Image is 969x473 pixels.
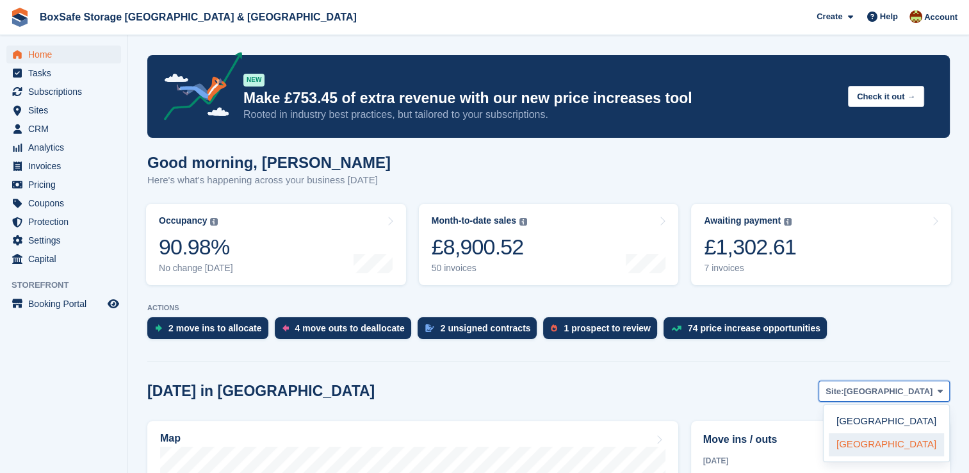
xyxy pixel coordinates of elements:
[425,324,434,332] img: contract_signature_icon-13c848040528278c33f63329250d36e43548de30e8caae1d1a13099fd9432cc5.svg
[210,218,218,226] img: icon-info-grey-7440780725fd019a000dd9b08b2336e03edf1995a4989e88bcd33f0948082b44.svg
[6,176,121,194] a: menu
[160,433,181,444] h2: Map
[28,213,105,231] span: Protection
[704,263,796,274] div: 7 invoices
[784,218,792,226] img: icon-info-grey-7440780725fd019a000dd9b08b2336e03edf1995a4989e88bcd33f0948082b44.svg
[826,385,843,398] span: Site:
[28,46,105,63] span: Home
[106,296,121,311] a: Preview store
[28,250,105,268] span: Capital
[909,10,922,23] img: Kim
[691,204,951,285] a: Awaiting payment £1,302.61 7 invoices
[282,324,289,332] img: move_outs_to_deallocate_icon-f764333ba52eb49d3ac5e1228854f67142a1ed5810a6f6cc68b1a99e826820c5.svg
[843,385,932,398] span: [GEOGRAPHIC_DATA]
[168,323,262,333] div: 2 move ins to allocate
[28,194,105,212] span: Coupons
[818,381,950,402] button: Site: [GEOGRAPHIC_DATA]
[159,215,207,226] div: Occupancy
[829,433,944,456] a: [GEOGRAPHIC_DATA]
[6,250,121,268] a: menu
[147,154,391,171] h1: Good morning, [PERSON_NAME]
[6,194,121,212] a: menu
[704,215,781,226] div: Awaiting payment
[243,108,838,122] p: Rooted in industry best practices, but tailored to your subscriptions.
[6,46,121,63] a: menu
[28,176,105,194] span: Pricing
[147,383,375,400] h2: [DATE] in [GEOGRAPHIC_DATA]
[28,138,105,156] span: Analytics
[924,11,957,24] span: Account
[147,173,391,188] p: Here's what's happening across your business [DATE]
[6,138,121,156] a: menu
[519,218,527,226] img: icon-info-grey-7440780725fd019a000dd9b08b2336e03edf1995a4989e88bcd33f0948082b44.svg
[848,86,924,107] button: Check it out →
[243,89,838,108] p: Make £753.45 of extra revenue with our new price increases tool
[6,231,121,249] a: menu
[243,74,265,87] div: NEW
[704,234,796,260] div: £1,302.61
[159,263,233,274] div: No change [DATE]
[12,279,127,292] span: Storefront
[6,120,121,138] a: menu
[295,323,405,333] div: 4 move outs to deallocate
[146,204,406,285] a: Occupancy 90.98% No change [DATE]
[817,10,842,23] span: Create
[10,8,29,27] img: stora-icon-8386f47178a22dfd0bd8f6a31ec36ba5ce8667c1dd55bd0f319d3a0aa187defe.svg
[147,304,950,312] p: ACTIONS
[829,410,944,433] a: [GEOGRAPHIC_DATA]
[6,83,121,101] a: menu
[880,10,898,23] span: Help
[551,324,557,332] img: prospect-51fa495bee0391a8d652442698ab0144808aea92771e9ea1ae160a38d050c398.svg
[432,263,527,274] div: 50 invoices
[6,213,121,231] a: menu
[28,120,105,138] span: CRM
[28,157,105,175] span: Invoices
[543,317,663,345] a: 1 prospect to review
[419,204,679,285] a: Month-to-date sales £8,900.52 50 invoices
[432,234,527,260] div: £8,900.52
[147,317,275,345] a: 2 move ins to allocate
[153,52,243,125] img: price-adjustments-announcement-icon-8257ccfd72463d97f412b2fc003d46551f7dbcb40ab6d574587a9cd5c0d94...
[35,6,362,28] a: BoxSafe Storage [GEOGRAPHIC_DATA] & [GEOGRAPHIC_DATA]
[155,324,162,332] img: move_ins_to_allocate_icon-fdf77a2bb77ea45bf5b3d319d69a93e2d87916cf1d5bf7949dd705db3b84f3ca.svg
[6,101,121,119] a: menu
[28,295,105,313] span: Booking Portal
[564,323,650,333] div: 1 prospect to review
[664,317,833,345] a: 74 price increase opportunities
[28,231,105,249] span: Settings
[441,323,531,333] div: 2 unsigned contracts
[432,215,516,226] div: Month-to-date sales
[6,295,121,313] a: menu
[703,455,938,467] div: [DATE]
[703,432,938,447] h2: Move ins / outs
[6,64,121,82] a: menu
[159,234,233,260] div: 90.98%
[688,323,820,333] div: 74 price increase opportunities
[28,83,105,101] span: Subscriptions
[6,157,121,175] a: menu
[28,101,105,119] span: Sites
[28,64,105,82] span: Tasks
[275,317,418,345] a: 4 move outs to deallocate
[671,326,681,331] img: price_increase_opportunities-93ffe204e8149a01c8c9dc8f82e8f89637d9d84a8eef4429ea346261dce0b2c0.svg
[418,317,544,345] a: 2 unsigned contracts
